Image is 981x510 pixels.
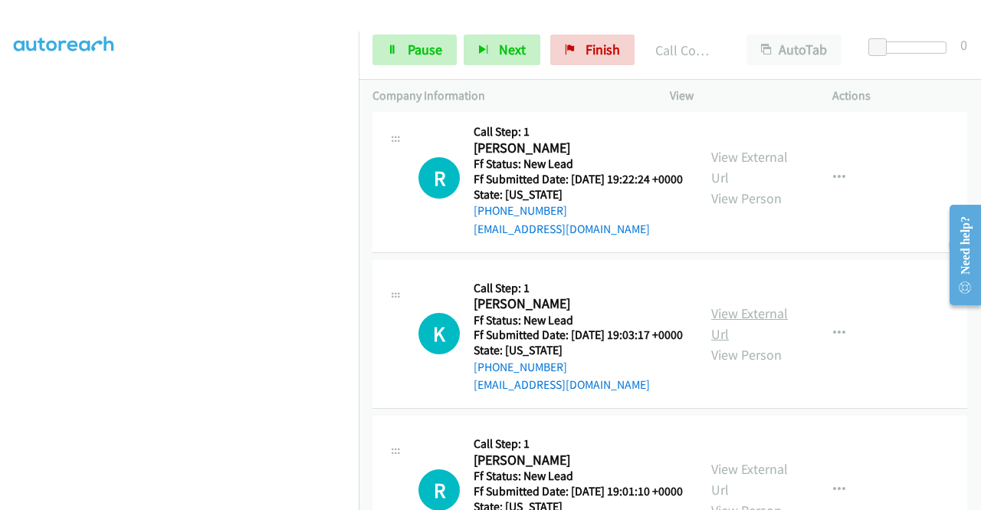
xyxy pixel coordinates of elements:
[474,124,683,140] h5: Call Step: 1
[474,327,683,343] h5: Ff Submitted Date: [DATE] 19:03:17 +0000
[655,40,719,61] p: Call Completed
[876,41,947,54] div: Delay between calls (in seconds)
[960,35,967,55] div: 0
[474,281,683,296] h5: Call Step: 1
[711,460,788,498] a: View External Url
[711,346,782,364] a: View Person
[474,313,683,328] h5: Ff Status: New Lead
[464,35,540,65] button: Next
[418,313,460,354] h1: K
[711,304,788,343] a: View External Url
[408,41,442,58] span: Pause
[474,140,678,157] h2: [PERSON_NAME]
[418,157,460,199] div: The call is yet to be attempted
[474,452,683,469] h2: [PERSON_NAME]
[474,469,683,484] h5: Ff Status: New Lead
[474,377,650,392] a: [EMAIL_ADDRESS][DOMAIN_NAME]
[474,156,683,172] h5: Ff Status: New Lead
[586,41,620,58] span: Finish
[832,87,967,105] p: Actions
[550,35,635,65] a: Finish
[474,172,683,187] h5: Ff Submitted Date: [DATE] 19:22:24 +0000
[372,35,457,65] a: Pause
[711,148,788,186] a: View External Url
[499,41,526,58] span: Next
[474,222,650,236] a: [EMAIL_ADDRESS][DOMAIN_NAME]
[474,343,683,358] h5: State: [US_STATE]
[418,157,460,199] h1: R
[474,187,683,202] h5: State: [US_STATE]
[474,436,683,452] h5: Call Step: 1
[474,484,683,499] h5: Ff Submitted Date: [DATE] 19:01:10 +0000
[474,360,567,374] a: [PHONE_NUMBER]
[937,194,981,316] iframe: Resource Center
[746,35,842,65] button: AutoTab
[474,295,683,313] h2: [PERSON_NAME]
[474,203,567,218] a: [PHONE_NUMBER]
[372,87,642,105] p: Company Information
[711,189,782,207] a: View Person
[418,313,460,354] div: The call is yet to be attempted
[670,87,805,105] p: View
